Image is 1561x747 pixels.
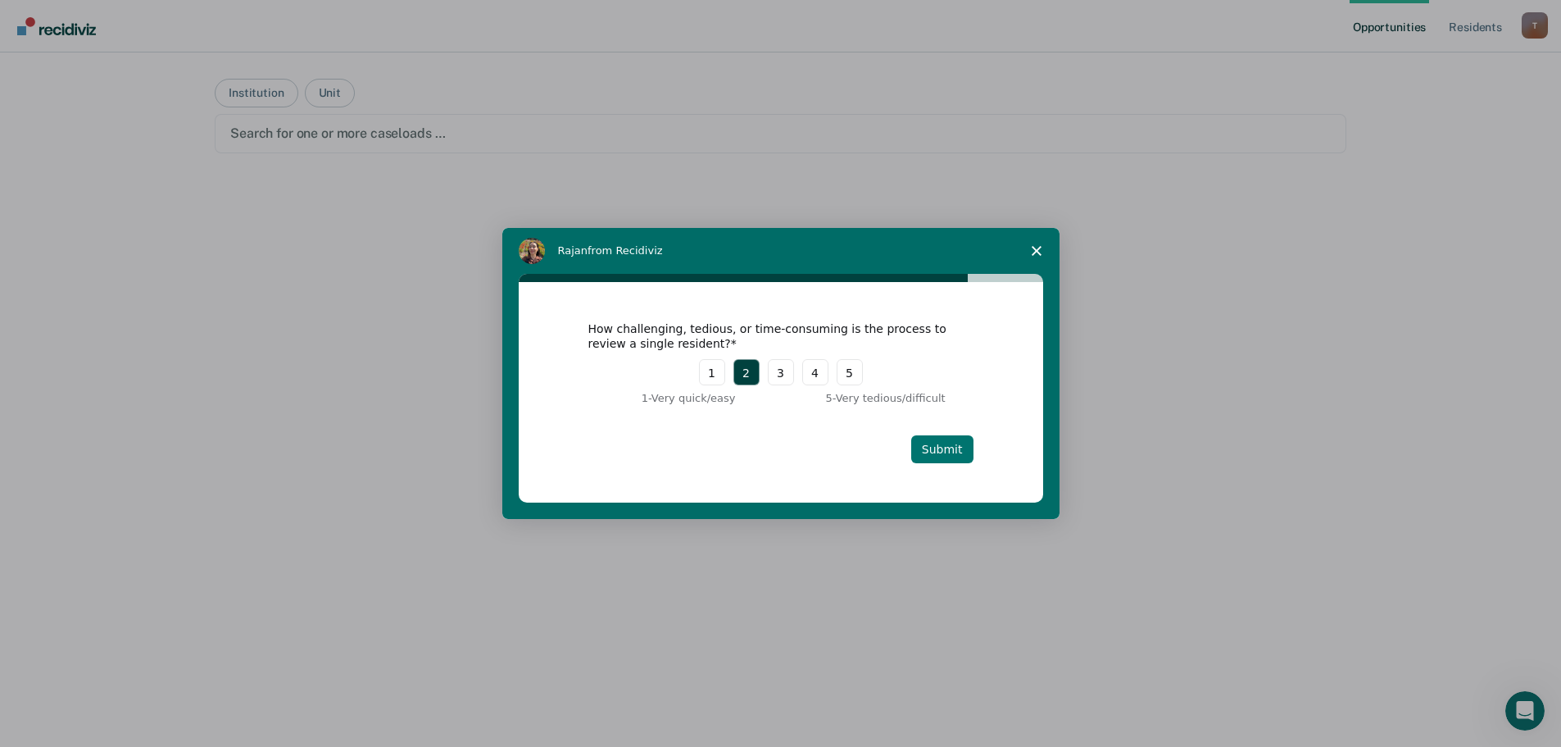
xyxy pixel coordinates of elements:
[1014,228,1060,274] span: Close survey
[768,359,794,385] button: 3
[519,238,545,264] img: Profile image for Rajan
[588,244,663,257] span: from Recidiviz
[558,244,588,257] span: Rajan
[837,359,863,385] button: 5
[588,321,949,351] div: How challenging, tedious, or time-consuming is the process to review a single resident?
[588,390,736,407] div: 1 - Very quick/easy
[826,390,973,407] div: 5 - Very tedious/difficult
[802,359,828,385] button: 4
[699,359,725,385] button: 1
[911,435,973,463] button: Submit
[733,359,760,385] button: 2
